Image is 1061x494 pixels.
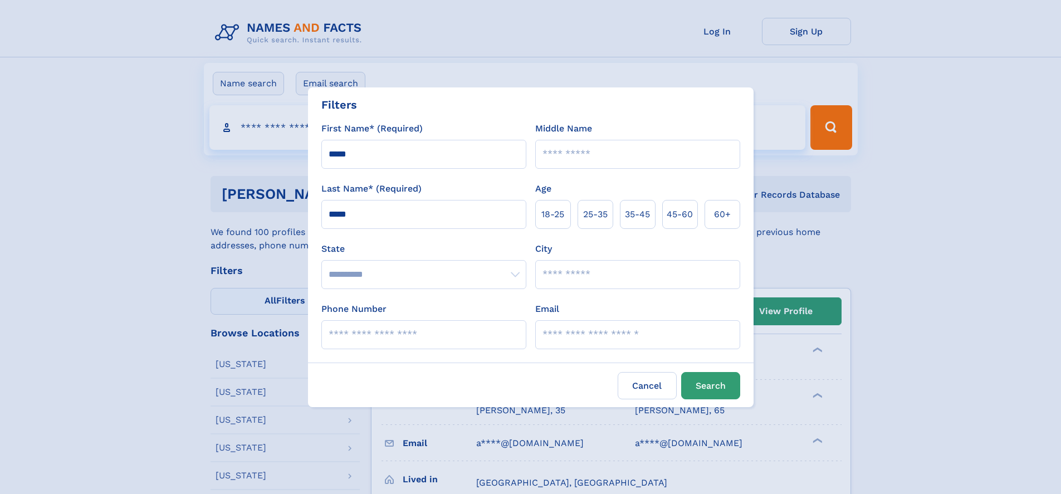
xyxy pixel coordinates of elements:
[535,302,559,316] label: Email
[535,122,592,135] label: Middle Name
[625,208,650,221] span: 35‑45
[535,242,552,256] label: City
[321,242,526,256] label: State
[321,96,357,113] div: Filters
[681,372,740,399] button: Search
[583,208,608,221] span: 25‑35
[321,122,423,135] label: First Name* (Required)
[321,302,387,316] label: Phone Number
[535,182,551,195] label: Age
[541,208,564,221] span: 18‑25
[667,208,693,221] span: 45‑60
[618,372,677,399] label: Cancel
[321,182,422,195] label: Last Name* (Required)
[714,208,731,221] span: 60+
